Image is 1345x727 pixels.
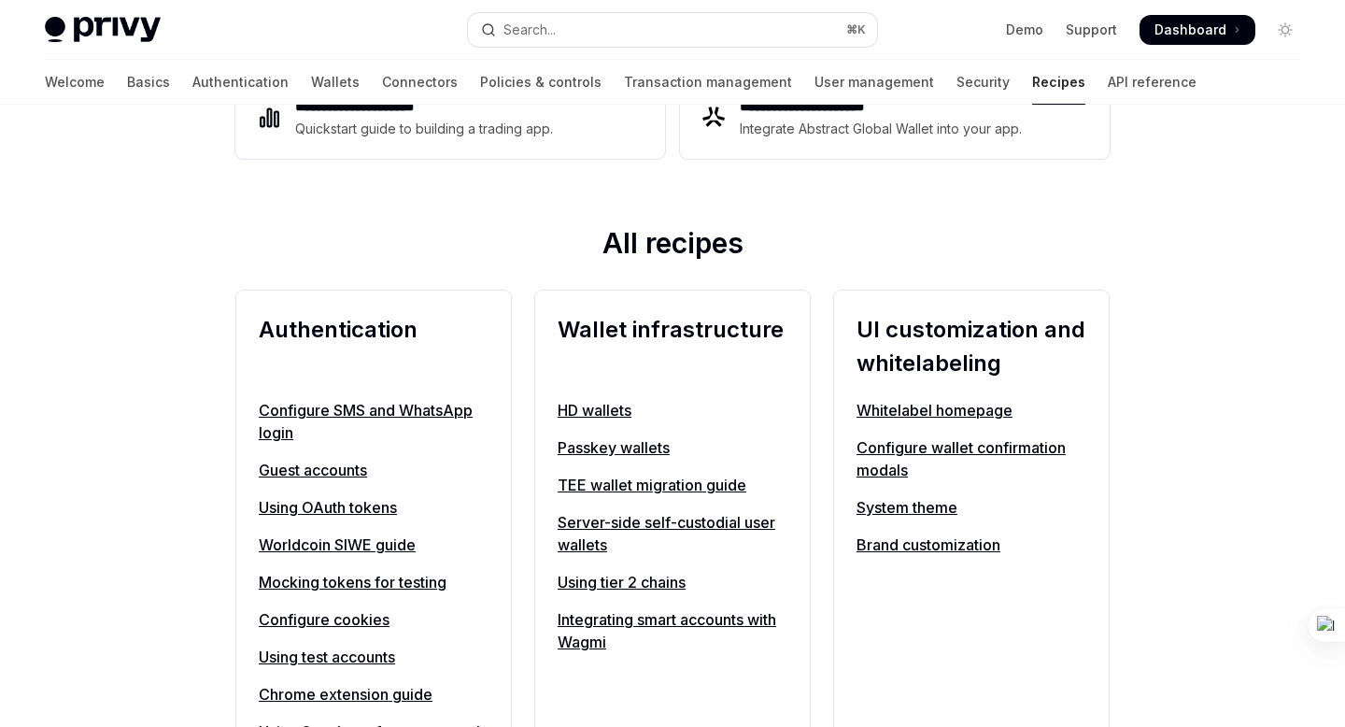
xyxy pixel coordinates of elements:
a: Basics [127,60,170,105]
div: Integrate Abstract Global Wallet into your app. [740,118,1024,140]
a: Guest accounts [259,459,488,481]
a: Server-side self-custodial user wallets [558,511,787,556]
a: Brand customization [857,534,1086,556]
h2: Wallet infrastructure [558,313,787,380]
span: ⌘ K [846,22,866,37]
a: Passkey wallets [558,436,787,459]
a: Using OAuth tokens [259,496,488,519]
h2: Authentication [259,313,488,380]
a: Configure cookies [259,608,488,631]
a: Worldcoin SIWE guide [259,534,488,556]
a: Welcome [45,60,105,105]
a: Using tier 2 chains [558,571,787,593]
a: Connectors [382,60,458,105]
a: Whitelabel homepage [857,399,1086,421]
img: light logo [45,17,161,43]
a: Configure wallet confirmation modals [857,436,1086,481]
h2: All recipes [235,226,1110,267]
button: Toggle dark mode [1270,15,1300,45]
a: Demo [1006,21,1043,39]
a: Mocking tokens for testing [259,571,488,593]
a: Authentication [192,60,289,105]
span: Dashboard [1154,21,1226,39]
a: Recipes [1032,60,1085,105]
a: Configure SMS and WhatsApp login [259,399,488,444]
a: Security [956,60,1010,105]
button: Open search [468,13,876,47]
a: User management [814,60,934,105]
a: API reference [1108,60,1196,105]
a: Chrome extension guide [259,683,488,706]
a: Transaction management [624,60,792,105]
a: TEE wallet migration guide [558,474,787,496]
h2: UI customization and whitelabeling [857,313,1086,380]
a: Dashboard [1140,15,1255,45]
a: System theme [857,496,1086,519]
a: Policies & controls [480,60,602,105]
a: HD wallets [558,399,787,421]
a: Integrating smart accounts with Wagmi [558,608,787,653]
div: Search... [503,19,556,41]
a: Support [1066,21,1117,39]
div: Quickstart guide to building a trading app. [295,118,554,140]
a: Using test accounts [259,646,488,668]
a: Wallets [311,60,360,105]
